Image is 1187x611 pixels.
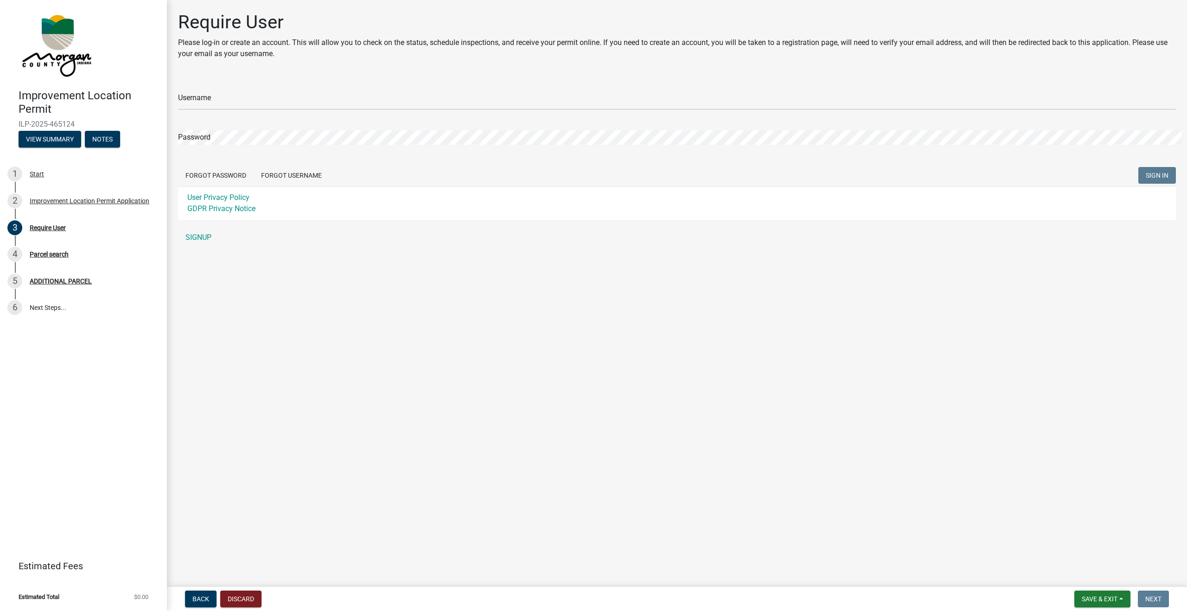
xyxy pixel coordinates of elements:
wm-modal-confirm: Notes [85,136,120,143]
span: ILP-2025-465124 [19,120,148,129]
div: 4 [7,247,22,262]
div: 2 [7,193,22,208]
span: SIGN IN [1146,172,1168,179]
wm-modal-confirm: Summary [19,136,81,143]
a: GDPR Privacy Notice [187,204,255,213]
div: 3 [7,220,22,235]
span: Back [192,595,209,603]
span: $0.00 [134,594,148,600]
button: Forgot Password [178,167,254,184]
button: Save & Exit [1074,591,1130,607]
button: SIGN IN [1138,167,1176,184]
span: Save & Exit [1082,595,1117,603]
a: SIGNUP [178,228,1176,247]
p: Please log-in or create an account. This will allow you to check on the status, schedule inspecti... [178,37,1176,59]
a: User Privacy Policy [187,193,249,202]
div: Improvement Location Permit Application [30,198,149,204]
img: Morgan County, Indiana [19,10,93,79]
div: Start [30,171,44,177]
span: Next [1145,595,1161,603]
h4: Improvement Location Permit [19,89,160,116]
button: View Summary [19,131,81,148]
span: Estimated Total [19,594,59,600]
button: Discard [220,591,262,607]
h1: Require User [178,11,1176,33]
button: Back [185,591,217,607]
div: 6 [7,300,22,315]
div: Parcel search [30,251,69,257]
a: Estimated Fees [7,557,152,575]
button: Forgot Username [254,167,329,184]
button: Next [1138,591,1169,607]
div: 5 [7,274,22,289]
div: 1 [7,167,22,181]
button: Notes [85,131,120,148]
div: ADDITIONAL PARCEL [30,278,92,284]
div: Require User [30,225,66,231]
